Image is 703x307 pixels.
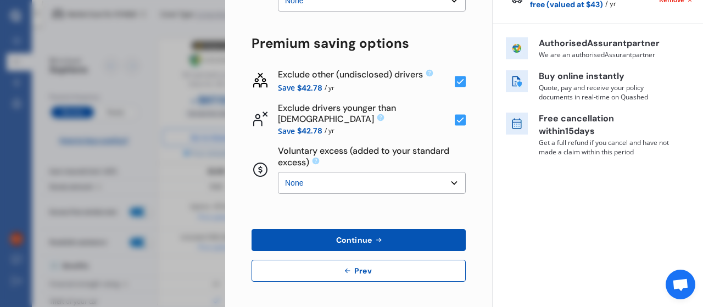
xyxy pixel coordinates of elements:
[539,113,671,138] p: Free cancellation within 15 days
[278,146,466,168] div: Voluntary excess (added to your standard excess)
[278,125,295,137] span: Save
[278,81,295,94] span: Save
[506,37,528,59] img: insurer icon
[539,37,671,50] p: Authorised Assurant partner
[506,113,528,135] img: free cancel icon
[252,229,466,251] button: Continue
[278,103,455,125] div: Exclude drivers younger than [DEMOGRAPHIC_DATA]
[325,81,334,94] span: / yr
[278,69,455,80] div: Exclude other (undisclosed) drivers
[325,125,334,137] span: / yr
[252,260,466,282] button: Prev
[334,236,374,244] span: Continue
[297,81,322,94] span: $42.78
[506,70,528,92] img: buy online icon
[539,50,671,59] p: We are an authorised Assurant partner
[297,125,322,137] span: $42.78
[352,266,374,275] span: Prev
[666,270,695,299] div: Open chat
[539,70,671,83] p: Buy online instantly
[539,83,671,102] p: Quote, pay and receive your policy documents in real-time on Quashed
[539,138,671,157] p: Get a full refund if you cancel and have not made a claim within this period
[252,36,466,51] div: Premium saving options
